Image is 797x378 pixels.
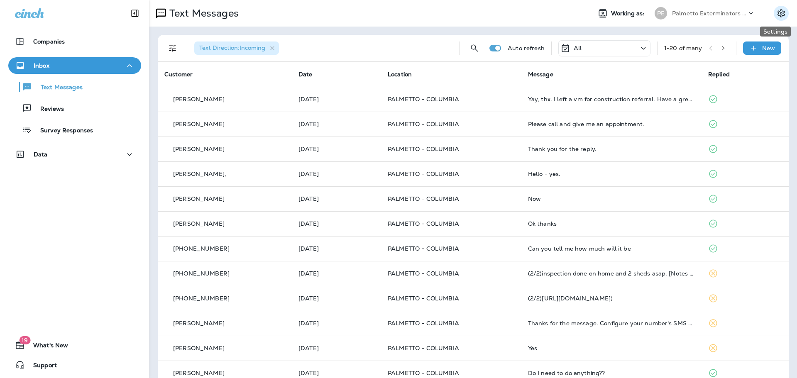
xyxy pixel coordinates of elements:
[708,71,730,78] span: Replied
[173,270,230,277] p: [PHONE_NUMBER]
[123,5,147,22] button: Collapse Sidebar
[19,336,30,344] span: 19
[173,121,225,127] p: [PERSON_NAME]
[388,71,412,78] span: Location
[298,195,374,202] p: Sep 18, 2025 06:40 PM
[388,319,459,327] span: PALMETTO - COLUMBIA
[173,146,225,152] p: [PERSON_NAME]
[173,245,230,252] p: [PHONE_NUMBER]
[528,96,695,102] div: Yay, thx. I left a vm for construction referral. Have a great day.
[194,41,279,55] div: Text Direction:Incoming
[164,40,181,56] button: Filters
[173,220,225,227] p: [PERSON_NAME]
[528,220,695,227] div: Ok thanks
[388,170,459,178] span: PALMETTO - COLUMBIA
[664,45,702,51] div: 1 - 20 of many
[528,270,695,277] div: (2/2)inspection done on home and 2 sheds asap. [Notes from LSA: (1) This customer has requested a...
[528,195,695,202] div: Now
[32,127,93,135] p: Survey Responses
[388,95,459,103] span: PALMETTO - COLUMBIA
[298,220,374,227] p: Sep 18, 2025 01:41 PM
[298,121,374,127] p: Sep 20, 2025 12:41 PM
[528,320,695,327] div: Thanks for the message. Configure your number's SMS URL to change this message.Reply HELP for hel...
[173,345,225,351] p: [PERSON_NAME]
[32,84,83,92] p: Text Messages
[199,44,265,51] span: Text Direction : Incoming
[298,270,374,277] p: Sep 17, 2025 12:44 PM
[388,120,459,128] span: PALMETTO - COLUMBIA
[8,78,141,95] button: Text Messages
[388,270,459,277] span: PALMETTO - COLUMBIA
[611,10,646,17] span: Working as:
[388,245,459,252] span: PALMETTO - COLUMBIA
[528,171,695,177] div: Hello - yes.
[298,96,374,102] p: Sep 22, 2025 11:05 AM
[762,45,775,51] p: New
[8,121,141,139] button: Survey Responses
[173,295,230,302] p: [PHONE_NUMBER]
[774,6,789,21] button: Settings
[574,45,582,51] p: All
[8,57,141,74] button: Inbox
[34,62,49,69] p: Inbox
[508,45,545,51] p: Auto refresh
[173,320,225,327] p: [PERSON_NAME]
[298,171,374,177] p: Sep 19, 2025 08:26 AM
[528,295,695,302] div: (2/2)https://g.co/homeservices/f9G6W)
[8,146,141,163] button: Data
[298,71,313,78] span: Date
[388,145,459,153] span: PALMETTO - COLUMBIA
[528,121,695,127] div: Please call and give me an appointment.
[388,369,459,377] span: PALMETTO - COLUMBIA
[388,344,459,352] span: PALMETTO - COLUMBIA
[8,337,141,354] button: 19What's New
[655,7,667,20] div: PE
[164,71,193,78] span: Customer
[8,357,141,373] button: Support
[528,345,695,351] div: Yes
[173,171,226,177] p: [PERSON_NAME],
[298,320,374,327] p: Sep 9, 2025 02:55 PM
[298,345,374,351] p: Sep 9, 2025 01:08 PM
[528,245,695,252] div: Can you tell me how much will it be
[25,362,57,372] span: Support
[8,100,141,117] button: Reviews
[672,10,747,17] p: Palmetto Exterminators LLC
[528,370,695,376] div: Do I need to do anything??
[34,151,48,158] p: Data
[388,295,459,302] span: PALMETTO - COLUMBIA
[298,370,374,376] p: Sep 9, 2025 01:04 PM
[298,245,374,252] p: Sep 18, 2025 11:09 AM
[298,295,374,302] p: Sep 16, 2025 09:51 AM
[528,71,553,78] span: Message
[166,7,239,20] p: Text Messages
[466,40,483,56] button: Search Messages
[760,27,791,37] div: Settings
[32,105,64,113] p: Reviews
[173,195,225,202] p: [PERSON_NAME]
[298,146,374,152] p: Sep 19, 2025 10:23 AM
[33,38,65,45] p: Companies
[388,220,459,227] span: PALMETTO - COLUMBIA
[388,195,459,202] span: PALMETTO - COLUMBIA
[173,96,225,102] p: [PERSON_NAME]
[8,33,141,50] button: Companies
[173,370,225,376] p: [PERSON_NAME]
[25,342,68,352] span: What's New
[528,146,695,152] div: Thank you for the reply.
